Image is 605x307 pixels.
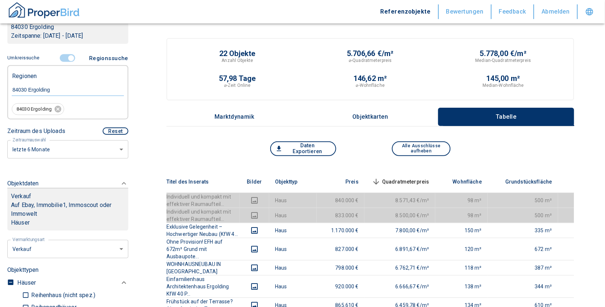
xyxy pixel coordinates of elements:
th: Titel des Inserats [166,171,240,193]
p: 145,00 m² [487,75,520,82]
th: WOHNHAUSNEUBAU IN [GEOGRAPHIC_DATA] [166,260,240,275]
td: Haus [269,208,317,223]
span: Preis [334,177,359,186]
span: 84030 Ergolding [12,106,56,113]
p: Objektdaten [7,179,39,188]
span: Wohnfläche [441,177,482,186]
td: 6.891,67 €/m² [364,238,435,260]
button: Daten Exportieren [270,141,336,156]
button: Bewertungen [439,4,492,19]
td: 1.170.000 € [317,223,364,238]
button: images [246,282,263,291]
p: Objektkarten [352,114,389,120]
p: Häuser [11,218,125,227]
span: Baujahr [569,177,600,186]
p: Häuser [17,278,36,287]
button: images [246,196,263,205]
button: Regionssuche [86,51,128,65]
button: Umkreissuche [7,52,42,64]
div: wrapped label tabs example [166,108,574,126]
p: 5.706,66 €/m² [347,50,393,57]
p: ⌀-Wohnfläche [356,82,385,89]
div: 84030 Ergolding [12,103,64,115]
td: 500 m² [488,193,558,208]
button: images [246,226,263,235]
th: Einfamilienhaus Architektenhaus Ergolding KfW 40 P... [166,275,240,297]
td: 98 m² [435,193,488,208]
p: Reihenhaus (nicht spez.) [29,292,95,298]
div: letzte 6 Monate [7,239,128,259]
p: Zeitraum des Uploads [7,127,65,136]
button: Alle Ausschlüsse aufheben [392,141,451,156]
th: Individuell und kompakt mit effektiver Raumaufteil... [166,193,240,208]
td: Haus [269,260,317,275]
td: 8.571,43 €/m² [364,193,435,208]
th: Bilder [240,171,269,193]
td: 118 m² [435,260,488,275]
button: Feedback [492,4,535,19]
td: Haus [269,238,317,260]
td: 344 m² [488,275,558,297]
td: 335 m² [488,223,558,238]
p: ⌀-Quadratmeterpreis [349,57,392,64]
p: Median-Quadratmeterpreis [476,57,531,64]
button: ProperBird Logo and Home Button [7,1,81,22]
button: images [246,245,263,254]
td: 500 m² [488,208,558,223]
p: Verkauf [11,192,31,201]
p: Anzahl Objekte [222,57,253,64]
td: 920.000 € [317,275,364,297]
th: Individuell und kompakt mit effektiver Raumaufteil... [166,208,240,223]
td: 138 m² [435,275,488,297]
td: 6.762,71 €/m² [364,260,435,275]
td: 98 m² [435,208,488,223]
p: Objekttypen [7,266,128,274]
th: Ohne Provision! EFH auf 672m² Grund mit Ausbaupote... [166,238,240,260]
span: Objekttyp [275,177,309,186]
p: Marktdynamik [214,114,254,120]
p: 5.778,00 €/m² [480,50,527,57]
button: Referenzobjekte [373,4,439,19]
span: Grundstücksfläche [494,177,552,186]
div: letzte 6 Monate [7,140,128,159]
th: Exklusive Gelegenheit – Hochwertiger Neubau (KfW 4... [166,223,240,238]
p: ⌀-Zeit Online [224,82,250,89]
td: 672 m² [488,238,558,260]
div: ObjektdatenVerkaufAuf Ebay, Immobilie1, Immoscout oder ImmoweltHäuser [7,172,128,238]
img: ProperBird Logo and Home Button [7,1,81,19]
td: 8.500,00 €/m² [364,208,435,223]
button: images [246,211,263,220]
p: 57,98 Tage [219,75,256,82]
p: 22 Objekte [219,50,256,57]
td: 798.000 € [317,260,364,275]
p: Auf Ebay, Immobilie1, Immoscout oder Immowelt [11,201,125,218]
p: Tabelle [488,114,525,120]
p: 146,62 m² [353,75,387,82]
td: Haus [269,193,317,208]
td: 120 m² [435,238,488,260]
td: 7.800,00 €/m² [364,223,435,238]
td: 833.000 € [317,208,364,223]
p: Regionen [12,70,37,79]
button: Reset [103,127,128,135]
td: 150 m² [435,223,488,238]
span: Quadratmeterpreis [370,177,429,186]
td: 827.000 € [317,238,364,260]
p: 84030 Ergolding [11,23,125,32]
button: images [246,263,263,272]
input: Region eingeben [12,86,124,93]
td: Haus [269,275,317,297]
p: Median-Wohnfläche [483,82,524,89]
td: 840.000 € [317,193,364,208]
p: Zeitspanne: [DATE] - [DATE] [11,32,125,40]
button: Abmelden [534,4,578,19]
td: Haus [269,223,317,238]
td: 387 m² [488,260,558,275]
td: 6.666,67 €/m² [364,275,435,297]
div: Häuser [17,276,128,289]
